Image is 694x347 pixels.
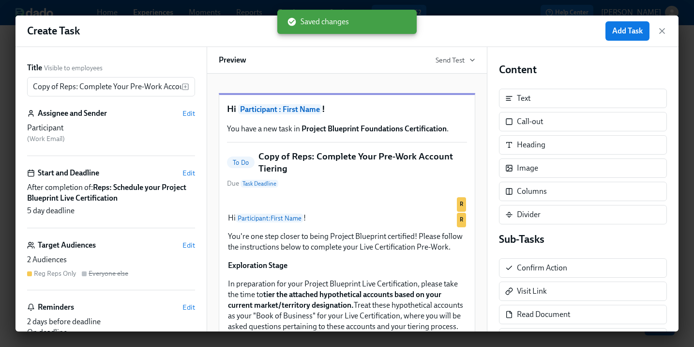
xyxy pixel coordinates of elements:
[227,196,467,204] div: R
[499,232,667,247] h4: Sub-Tasks
[517,116,543,127] div: Call-out
[44,63,103,73] span: Visible to employees
[612,26,643,36] span: Add Task
[27,108,195,156] div: Assignee and SenderEditParticipant (Work Email)
[517,93,530,104] div: Text
[499,89,667,108] div: Text
[27,135,65,143] span: ( Work Email )
[38,240,96,251] h6: Target Audiences
[517,186,547,197] div: Columns
[182,302,195,312] button: Edit
[27,168,195,228] div: Start and DeadlineEditAfter completion of:Reps: Schedule your Project Blueprint Live Certificatio...
[27,24,80,38] h1: Create Task
[34,269,76,278] div: Reg Reps Only
[219,55,246,65] h6: Preview
[182,168,195,178] button: Edit
[517,309,570,320] div: Read Document
[27,327,195,338] div: On deadline
[499,258,667,278] div: Confirm Action
[27,123,195,133] div: Participant
[227,159,255,166] span: To Do
[499,282,667,301] div: Visit Link
[182,109,195,118] button: Edit
[499,135,667,155] div: Heading
[605,21,649,41] button: Add Task
[27,254,195,265] div: 2 Audiences
[517,263,567,273] div: Confirm Action
[38,108,107,119] h6: Assignee and Sender
[89,269,128,278] div: Everyone else
[457,213,466,227] div: Used by Reg Reps Only audience
[499,63,667,77] h4: Content
[499,205,667,224] div: Divider
[241,180,278,188] span: Task Deadline
[499,305,667,324] div: Read Document
[27,316,195,327] div: 2 days before deadline
[27,302,195,338] div: RemindersEdit2 days before deadlineOn deadline
[38,302,74,313] h6: Reminders
[499,182,667,201] div: Columns
[457,197,466,212] div: Used by Reg Reps Only audience
[27,182,195,204] span: After completion of:
[38,168,99,178] h6: Start and Deadline
[302,124,447,133] strong: Project Blueprint Foundations Certification
[27,183,186,203] strong: Reps: Schedule your Project Blueprint Live Certification
[227,103,467,116] h1: Hi !
[436,55,475,65] button: Send Test
[499,112,667,131] div: Call-out
[227,179,278,189] span: Due
[258,150,467,175] h5: Copy of Reps: Complete Your Pre-Work Account Tiering
[182,240,195,250] button: Edit
[517,286,547,297] div: Visit Link
[238,104,322,114] span: Participant : First Name
[227,124,467,134] p: You have a new task in .
[517,140,545,150] div: Heading
[517,163,538,173] div: Image
[27,240,195,290] div: Target AudiencesEdit2 AudiencesReg Reps OnlyEveryone else
[181,83,189,91] svg: Insert text variable
[27,205,75,216] span: 5 day deadline
[499,158,667,178] div: Image
[27,63,42,73] label: Title
[287,16,349,27] span: Saved changes
[517,209,541,220] div: Divider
